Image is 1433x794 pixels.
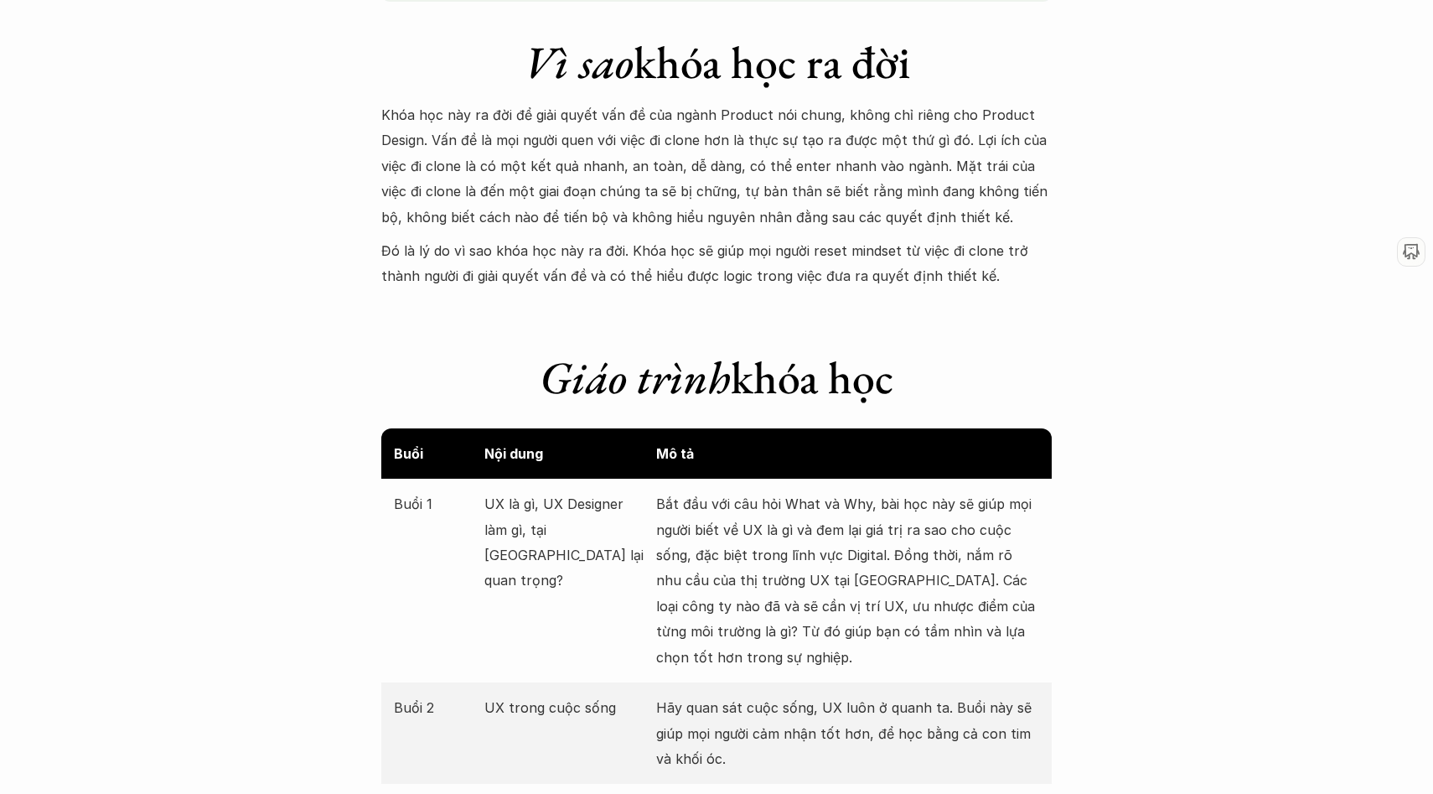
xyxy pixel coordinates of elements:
p: Buổi 1 [394,491,476,516]
p: Khóa học này ra đời để giải quyết vấn đề của ngành Product nói chung, không chỉ riêng cho Product... [381,102,1052,230]
p: Đó là lý do vì sao khóa học này ra đời. Khóa học sẽ giúp mọi người reset mindset từ việc đi clone... [381,238,1052,289]
p: Buổi 2 [394,695,476,720]
p: UX trong cuộc sống [484,695,649,720]
strong: Mô tả [656,445,694,462]
p: Hãy quan sát cuộc sống, UX luôn ở quanh ta. Buổi này sẽ giúp mọi người cảm nhận tốt hơn, để học b... [656,695,1039,771]
h1: khóa học [381,350,1052,405]
strong: Nội dung [484,445,543,462]
em: Giáo trình [540,348,731,407]
p: UX là gì, UX Designer làm gì, tại [GEOGRAPHIC_DATA] lại quan trọng? [484,491,649,594]
h1: khóa học ra đời [381,35,1052,90]
p: Bắt đầu với câu hỏi What và Why, bài học này sẽ giúp mọi người biết về UX là gì và đem lại giá tr... [656,491,1039,670]
em: Vì sao [524,33,634,91]
strong: Buổi [394,445,423,462]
